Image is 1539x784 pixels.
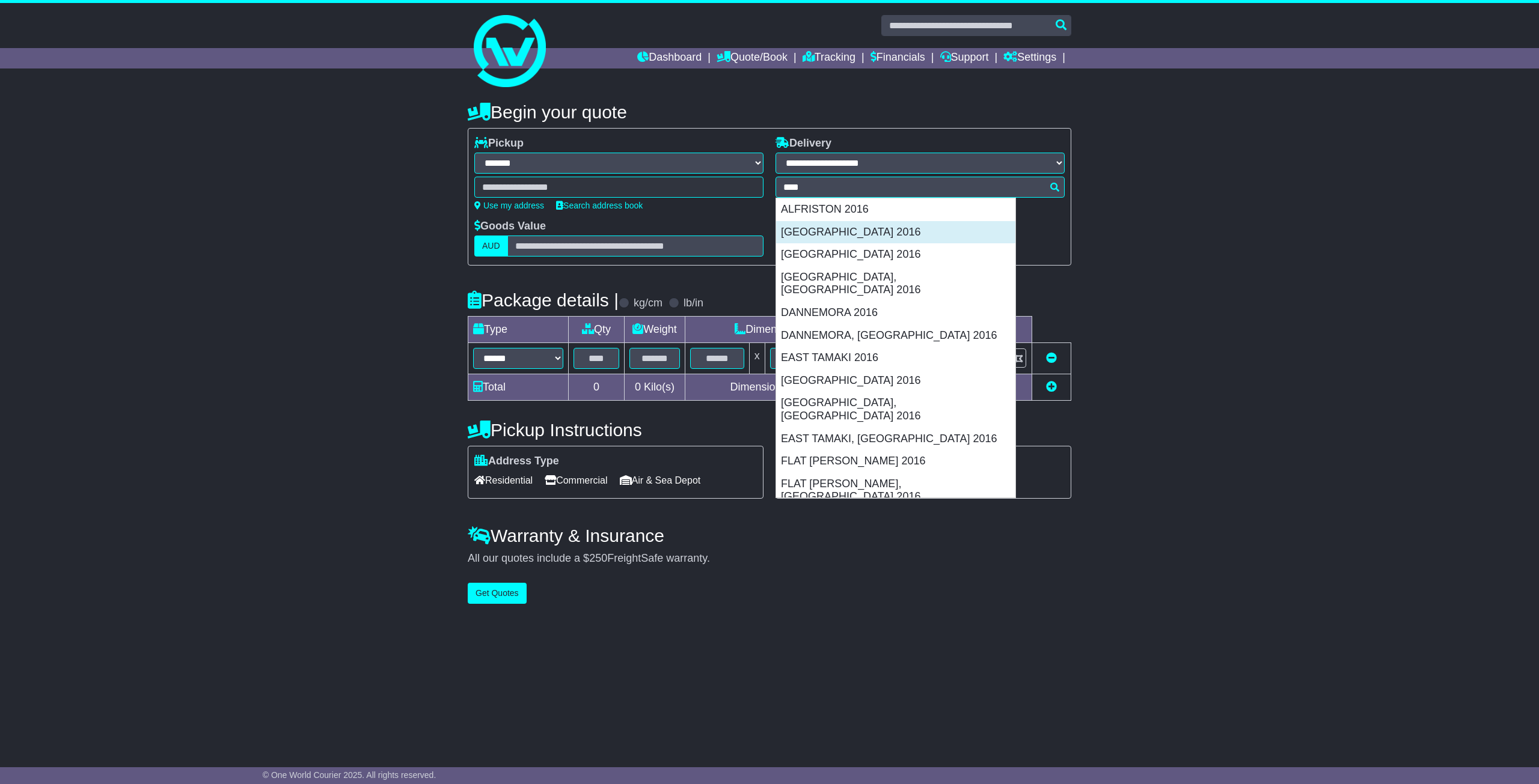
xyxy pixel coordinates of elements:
div: [GEOGRAPHIC_DATA], [GEOGRAPHIC_DATA] 2016 [776,392,1015,427]
td: 0 [569,374,625,401]
a: Search address book [556,201,643,210]
span: Commercial [545,471,607,490]
label: lb/in [684,297,703,310]
div: EAST TAMAKI, [GEOGRAPHIC_DATA] 2016 [776,428,1015,451]
a: Quote/Book [717,48,788,68]
div: DANNEMORA 2016 [776,302,1015,324]
a: Settings [1003,48,1056,68]
div: ALFRISTON 2016 [776,198,1015,221]
h4: Pickup Instructions [468,420,763,440]
a: Dashboard [637,48,702,68]
td: Type [468,317,569,343]
td: x [749,343,765,374]
td: Qty [569,317,625,343]
div: DANNEMORA, [GEOGRAPHIC_DATA] 2016 [776,324,1015,347]
span: Residential [474,471,533,490]
td: Kilo(s) [625,374,685,401]
div: [GEOGRAPHIC_DATA], [GEOGRAPHIC_DATA] 2016 [776,266,1015,302]
td: Total [468,374,569,401]
td: Weight [625,317,685,343]
span: 250 [589,552,607,564]
div: [GEOGRAPHIC_DATA] 2016 [776,369,1015,392]
label: Goods Value [474,220,546,233]
div: [GEOGRAPHIC_DATA] 2016 [776,221,1015,244]
a: Add new item [1046,381,1057,393]
label: kg/cm [634,297,662,310]
div: EAST TAMAKI 2016 [776,347,1015,369]
span: 0 [635,381,641,393]
h4: Warranty & Insurance [468,526,1071,545]
label: Address Type [474,455,559,468]
td: Dimensions (L x W x H) [685,317,908,343]
div: FLAT [PERSON_NAME] 2016 [776,450,1015,473]
a: Use my address [474,201,544,210]
a: Financials [870,48,925,68]
a: Support [940,48,989,68]
h4: Begin your quote [468,102,1071,122]
button: Get Quotes [468,583,527,604]
h4: Package details | [468,290,619,310]
label: Delivery [776,137,831,150]
a: Tracking [803,48,855,68]
div: [GEOGRAPHIC_DATA] 2016 [776,243,1015,266]
a: Remove this item [1046,352,1057,364]
label: AUD [474,236,508,257]
div: All our quotes include a $ FreightSafe warranty. [468,552,1071,565]
span: Air & Sea Depot [620,471,701,490]
label: Pickup [474,137,524,150]
span: © One World Courier 2025. All rights reserved. [263,770,436,780]
typeahead: Please provide city [776,177,1065,198]
td: Dimensions in Centimetre(s) [685,374,908,401]
div: FLAT [PERSON_NAME], [GEOGRAPHIC_DATA] 2016 [776,473,1015,508]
